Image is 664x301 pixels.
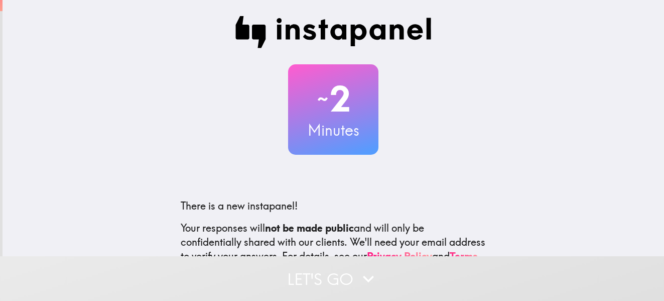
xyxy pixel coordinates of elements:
span: There is a new instapanel! [181,199,298,212]
b: not be made public [265,222,354,234]
h2: 2 [288,78,378,120]
img: Instapanel [235,16,432,48]
span: ~ [316,84,330,114]
h3: Minutes [288,120,378,141]
a: Privacy Policy [367,250,432,262]
a: Terms [450,250,478,262]
p: Your responses will and will only be confidentially shared with our clients. We'll need your emai... [181,221,486,263]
